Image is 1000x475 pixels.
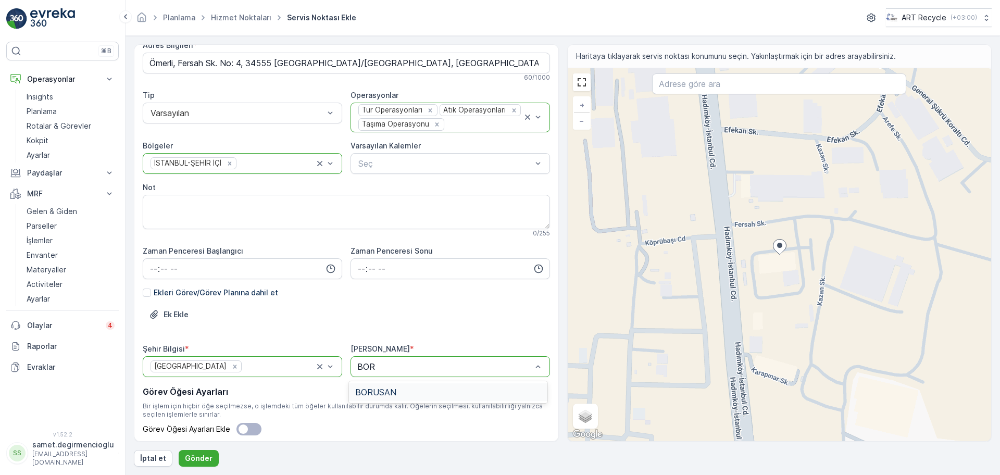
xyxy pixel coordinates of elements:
[22,292,119,306] a: Ayarlar
[431,120,443,129] div: Remove Taşıma Operasyonu
[22,90,119,104] a: Insights
[22,233,119,248] a: İşlemler
[570,428,605,441] img: Google
[524,73,550,82] p: 60 / 1000
[6,8,27,29] img: logo
[27,320,99,331] p: Olaylar
[6,315,119,336] a: Olaylar4
[359,105,424,116] div: Tur Operasyonları
[27,92,53,102] p: Insights
[143,246,243,255] label: Zaman Penceresi Başlangıcı
[22,219,119,233] a: Parseller
[27,106,57,117] p: Planlama
[652,73,906,94] input: Adrese göre ara
[22,248,119,262] a: Envanter
[22,119,119,133] a: Rotalar & Görevler
[574,74,590,90] a: View Fullscreen
[22,204,119,219] a: Gelen & Giden
[886,12,897,23] img: image_23.png
[27,235,53,246] p: İşlemler
[143,183,156,192] label: Not
[151,361,228,372] div: [GEOGRAPHIC_DATA]
[22,277,119,292] a: Activiteler
[902,12,946,23] p: ART Recycle
[27,189,98,199] p: MRF
[27,150,50,160] p: Ayarlar
[351,141,421,150] label: Varsayılan Kalemler
[101,47,111,55] p: ⌘B
[6,440,119,467] button: SSsamet.degirmencioglu[EMAIL_ADDRESS][DOMAIN_NAME]
[358,157,532,170] p: Seç
[285,12,358,23] span: Servis Noktası Ekle
[27,250,58,260] p: Envanter
[143,91,155,99] label: Tip
[576,51,896,61] span: Haritaya tıklayarak servis noktası konumunu seçin. Yakınlaştırmak için bir adres arayabilirsiniz.
[6,357,119,378] a: Evraklar
[32,450,114,467] p: [EMAIL_ADDRESS][DOMAIN_NAME]
[134,450,172,467] button: İptal et
[164,309,189,320] p: Ek Ekle
[351,344,410,353] label: [PERSON_NAME]
[351,246,433,255] label: Zaman Penceresi Sonu
[179,450,219,467] button: Gönder
[185,453,213,464] p: Gönder
[163,13,195,22] a: Planlama
[574,97,590,113] a: Yakınlaştır
[108,321,113,330] p: 4
[151,158,223,169] div: İSTANBUL-ŞEHİR İÇİ
[143,306,195,323] button: Dosya Yükle
[533,229,550,238] p: 0 / 255
[9,445,26,461] div: SS
[154,287,278,298] p: Ekleri Görev/Görev Planına dahil et
[424,106,436,115] div: Remove Tur Operasyonları
[32,440,114,450] p: samet.degirmencioglu
[6,183,119,204] button: MRF
[579,116,584,125] span: −
[574,113,590,129] a: Uzaklaştır
[580,101,584,109] span: +
[27,121,91,131] p: Rotalar & Görevler
[6,162,119,183] button: Paydaşlar
[27,294,50,304] p: Ayarlar
[143,385,550,398] p: Görev Öğesi Ayarları
[6,431,119,438] span: v 1.52.2
[22,262,119,277] a: Materyaller
[355,387,396,397] span: BORUSAN
[136,16,147,24] a: Ana Sayfa
[211,13,271,22] a: Hizmet Noktaları
[22,104,119,119] a: Planlama
[27,341,115,352] p: Raporlar
[351,91,398,99] label: Operasyonlar
[6,69,119,90] button: Operasyonlar
[140,453,166,464] p: İptal et
[508,106,520,115] div: Remove Atık Operasyonları
[143,402,550,419] span: Bir işlem için hiçbir öğe seçilmezse, o işlemdeki tüm öğeler kullanılabilir durumda kalır. Öğeler...
[143,423,261,435] label: Görev Öğesi Ayarları Ekle
[570,428,605,441] a: Bu bölgeyi Google Haritalar'da açın (yeni pencerede açılır)
[143,141,173,150] label: Bölgeler
[359,119,431,130] div: Taşıma Operasyonu
[30,8,75,29] img: logo_light-DOdMpM7g.png
[27,362,115,372] p: Evraklar
[22,133,119,148] a: Kokpit
[22,148,119,162] a: Ayarlar
[574,405,597,428] a: Layers
[224,159,235,168] div: Remove İSTANBUL-ŞEHİR İÇİ
[27,168,98,178] p: Paydaşlar
[27,265,66,275] p: Materyaller
[27,135,48,146] p: Kokpit
[6,336,119,357] a: Raporlar
[886,8,992,27] button: ART Recycle(+03:00)
[27,74,98,84] p: Operasyonlar
[27,279,63,290] p: Activiteler
[143,41,193,49] label: Adres Bilgileri
[229,362,241,371] div: Remove İSTANBUL
[143,344,185,353] label: Şehir Bilgisi
[951,14,977,22] p: ( +03:00 )
[27,221,57,231] p: Parseller
[27,206,77,217] p: Gelen & Giden
[440,105,507,116] div: Atık Operasyonları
